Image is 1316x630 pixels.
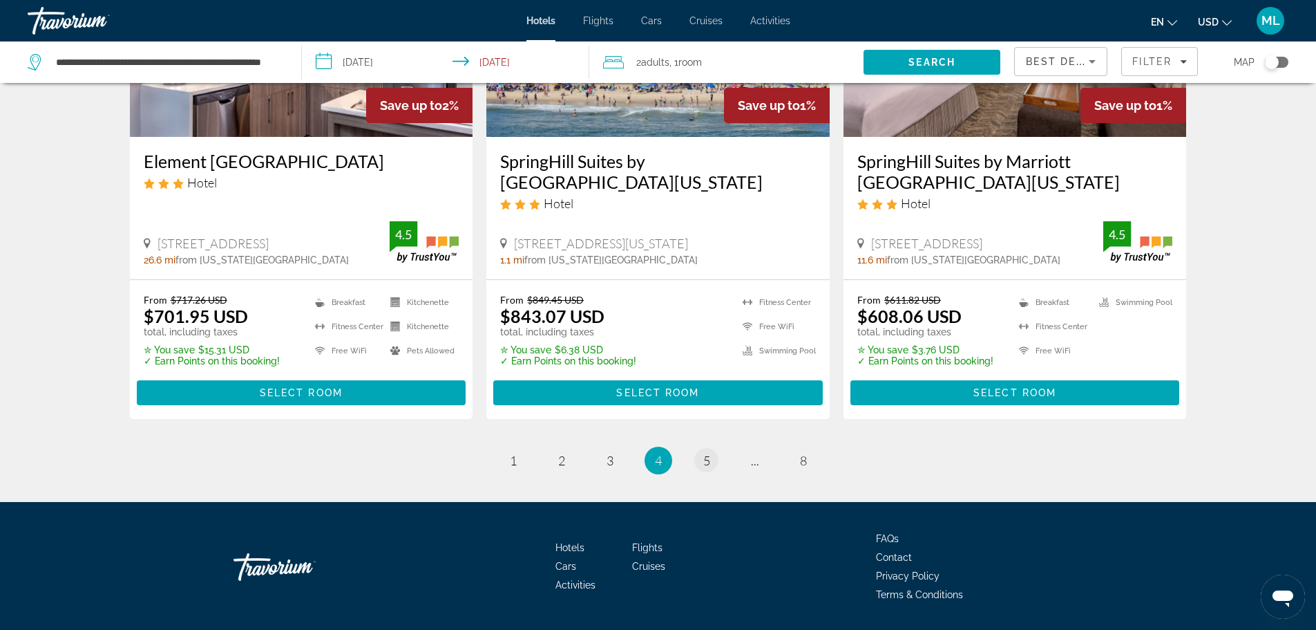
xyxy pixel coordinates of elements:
a: Activities [555,580,595,591]
button: Toggle map [1255,56,1288,68]
span: Select Room [260,387,343,398]
p: $6.38 USD [500,344,636,355]
span: From [857,294,881,306]
span: USD [1198,17,1219,28]
span: Hotels [526,15,555,26]
div: 4.5 [390,226,417,243]
p: total, including taxes [857,326,993,337]
li: Kitchenette [383,294,459,311]
iframe: Button to launch messaging window [1261,575,1305,619]
a: Activities [750,15,790,26]
span: 2 [636,53,669,72]
div: 3 star Hotel [857,196,1173,211]
a: Privacy Policy [876,571,940,582]
li: Swimming Pool [736,342,816,360]
li: Swimming Pool [1092,294,1172,311]
div: 3 star Hotel [500,196,816,211]
button: Select Room [493,380,823,405]
span: 3 [607,453,613,468]
ins: $701.95 USD [144,306,248,326]
li: Kitchenette [383,318,459,335]
a: Cruises [632,561,665,572]
li: Fitness Center [308,318,383,335]
li: Pets Allowed [383,342,459,360]
a: Travorium [28,3,166,39]
span: ✮ You save [144,344,195,355]
mat-select: Sort by [1026,53,1096,70]
button: Change currency [1198,12,1232,32]
span: Hotels [555,542,584,553]
span: ... [751,453,759,468]
input: Search hotel destination [55,52,280,73]
li: Breakfast [1012,294,1092,311]
h3: SpringHill Suites by [GEOGRAPHIC_DATA][US_STATE] [500,151,816,192]
span: Save up to [380,98,442,113]
button: Travelers: 2 adults, 0 children [589,41,864,83]
span: Filter [1132,56,1172,67]
img: TrustYou guest rating badge [390,221,459,262]
nav: Pagination [130,447,1187,474]
del: $849.45 USD [527,294,584,306]
a: Terms & Conditions [876,589,963,600]
span: from [US_STATE][GEOGRAPHIC_DATA] [175,254,349,266]
button: Select Room [850,380,1180,405]
p: $3.76 USD [857,344,993,355]
span: 4 [655,453,662,468]
button: User Menu [1252,6,1288,35]
span: Save up to [1094,98,1156,113]
span: [STREET_ADDRESS] [871,236,982,251]
a: Cars [555,561,576,572]
button: Change language [1151,12,1177,32]
div: 1% [1080,88,1186,123]
li: Breakfast [308,294,383,311]
ins: $843.07 USD [500,306,604,326]
ins: $608.06 USD [857,306,962,326]
span: Best Deals [1026,56,1098,67]
span: ✮ You save [500,344,551,355]
span: , 1 [669,53,702,72]
li: Fitness Center [736,294,816,311]
button: Select check in and out date [302,41,590,83]
span: Search [908,57,955,68]
div: 1% [724,88,830,123]
a: Select Room [850,383,1180,398]
a: Select Room [137,383,466,398]
p: ✓ Earn Points on this booking! [857,355,993,367]
span: from [US_STATE][GEOGRAPHIC_DATA] [524,254,698,266]
span: Save up to [738,98,800,113]
span: 26.6 mi [144,254,175,266]
a: Flights [632,542,662,553]
span: 2 [558,453,565,468]
span: en [1151,17,1164,28]
span: Hotel [187,175,217,190]
li: Free WiFi [736,318,816,335]
a: Go Home [233,546,372,588]
a: Cruises [689,15,723,26]
button: Select Room [137,380,466,405]
span: Hotel [544,196,573,211]
li: Free WiFi [1012,342,1092,360]
h3: Element [GEOGRAPHIC_DATA] [144,151,459,172]
button: Search [864,50,1000,75]
p: ✓ Earn Points on this booking! [500,355,636,367]
p: total, including taxes [144,326,280,337]
a: Flights [583,15,613,26]
del: $717.26 USD [171,294,227,306]
del: $611.82 USD [884,294,941,306]
a: Contact [876,552,912,563]
span: ML [1261,14,1280,28]
a: Select Room [493,383,823,398]
span: Map [1234,53,1255,72]
p: $15.31 USD [144,344,280,355]
a: FAQs [876,533,899,544]
li: Free WiFi [308,342,383,360]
